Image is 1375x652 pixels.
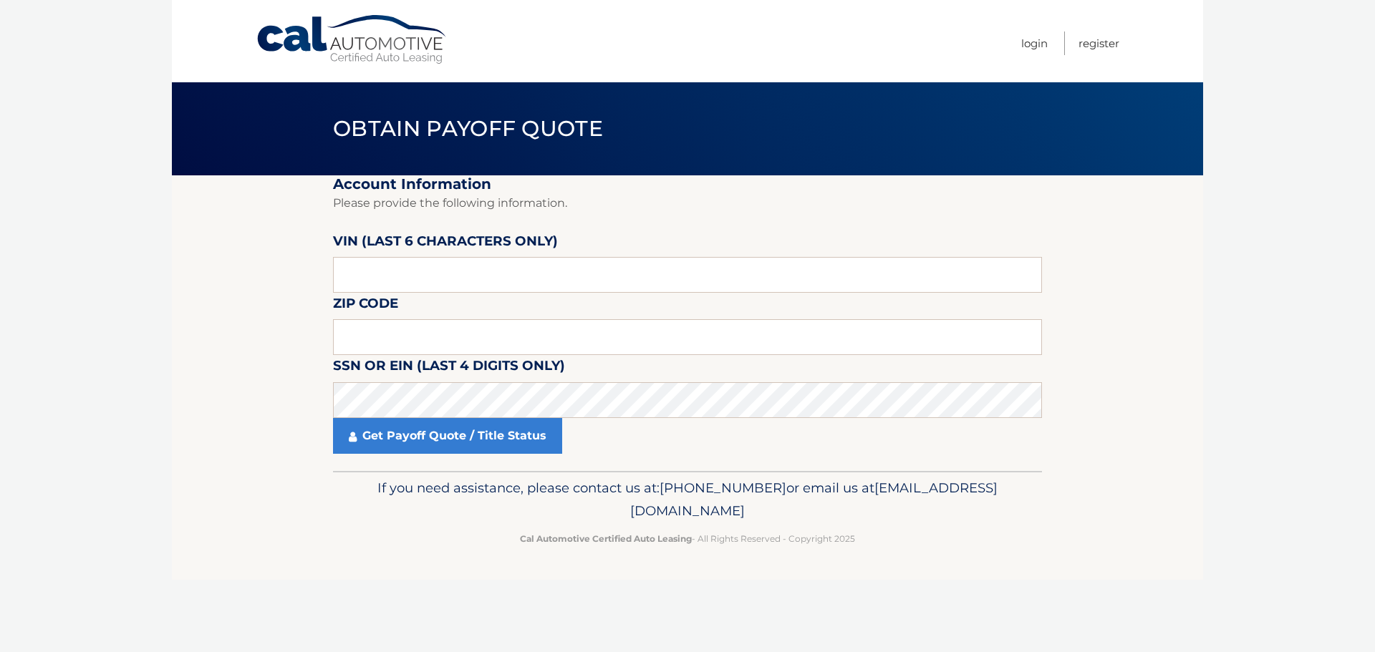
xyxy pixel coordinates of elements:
label: SSN or EIN (last 4 digits only) [333,355,565,381]
a: Get Payoff Quote / Title Status [333,418,562,454]
p: - All Rights Reserved - Copyright 2025 [342,531,1033,546]
h2: Account Information [333,175,1042,193]
strong: Cal Automotive Certified Auto Leasing [520,533,692,544]
a: Login [1021,31,1048,55]
a: Cal Automotive [256,14,449,65]
span: Obtain Payoff Quote [333,115,603,142]
p: Please provide the following information. [333,193,1042,213]
span: [PHONE_NUMBER] [660,480,786,496]
a: Register [1079,31,1119,55]
label: VIN (last 6 characters only) [333,230,558,257]
p: If you need assistance, please contact us at: or email us at [342,477,1033,522]
label: Zip Code [333,293,398,319]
